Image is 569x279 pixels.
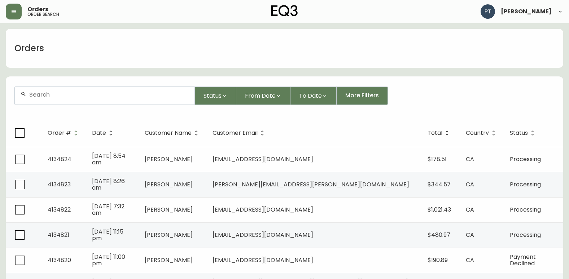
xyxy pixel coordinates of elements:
span: Status [510,130,537,136]
span: [PERSON_NAME] [145,231,193,239]
span: [EMAIL_ADDRESS][DOMAIN_NAME] [213,155,313,163]
span: [PERSON_NAME] [145,256,193,264]
span: To Date [299,91,322,100]
span: $1,021.43 [428,205,451,214]
span: [PERSON_NAME][EMAIL_ADDRESS][PERSON_NAME][DOMAIN_NAME] [213,180,409,189]
span: More Filters [345,92,379,99]
span: Status [203,91,222,100]
span: Date [92,131,106,135]
span: [PERSON_NAME] [145,155,193,163]
span: [PERSON_NAME] [145,180,193,189]
button: From Date [236,87,290,105]
span: [EMAIL_ADDRESS][DOMAIN_NAME] [213,205,313,214]
span: Processing [510,205,541,214]
span: Customer Email [213,130,267,136]
span: Processing [510,155,541,163]
span: Order # [48,130,80,136]
span: Status [510,131,528,135]
span: [EMAIL_ADDRESS][DOMAIN_NAME] [213,256,313,264]
input: Search [29,91,189,98]
span: [DATE] 7:32 am [92,202,124,217]
button: Status [195,87,236,105]
img: 986dcd8e1aab7847125929f325458823 [481,4,495,19]
h1: Orders [14,42,44,54]
span: Orders [27,6,48,12]
span: Customer Name [145,130,201,136]
span: $178.51 [428,155,447,163]
span: CA [466,231,474,239]
span: [PERSON_NAME] [501,9,552,14]
span: Customer Name [145,131,192,135]
span: 4134821 [48,231,69,239]
span: [EMAIL_ADDRESS][DOMAIN_NAME] [213,231,313,239]
span: $480.97 [428,231,450,239]
button: More Filters [337,87,388,105]
span: From Date [245,91,276,100]
span: Total [428,131,442,135]
span: CA [466,155,474,163]
span: [DATE] 8:26 am [92,177,125,192]
span: Total [428,130,452,136]
span: CA [466,256,474,264]
span: Country [466,131,489,135]
button: To Date [290,87,337,105]
span: Country [466,130,498,136]
span: [DATE] 8:54 am [92,152,126,167]
h5: order search [27,12,59,17]
img: logo [271,5,298,17]
span: Date [92,130,115,136]
span: $344.57 [428,180,451,189]
span: Order # [48,131,71,135]
span: Payment Declined [510,253,536,267]
span: [PERSON_NAME] [145,205,193,214]
span: CA [466,205,474,214]
span: 4134822 [48,205,71,214]
span: [DATE] 11:15 pm [92,227,123,242]
span: $190.89 [428,256,448,264]
span: CA [466,180,474,189]
span: [DATE] 11:00 pm [92,253,125,267]
span: Customer Email [213,131,258,135]
span: 4134823 [48,180,71,189]
span: 4134824 [48,155,71,163]
span: 4134820 [48,256,71,264]
span: Processing [510,180,541,189]
span: Processing [510,231,541,239]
